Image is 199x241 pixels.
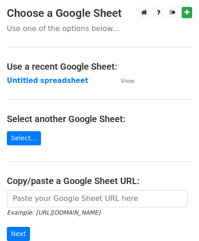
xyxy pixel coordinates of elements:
h4: Use a recent Google Sheet: [7,61,192,72]
small: View [121,77,134,84]
a: View [112,77,134,85]
h4: Select another Google Sheet: [7,113,192,124]
h3: Choose a Google Sheet [7,7,192,20]
small: Example: [URL][DOMAIN_NAME] [7,209,100,216]
p: Use one of the options below... [7,24,192,33]
input: Next [7,227,30,241]
a: Select... [7,131,41,145]
h4: Copy/paste a Google Sheet URL: [7,175,192,186]
a: Untitled spreadsheet [7,77,88,85]
input: Paste your Google Sheet URL here [7,190,188,207]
